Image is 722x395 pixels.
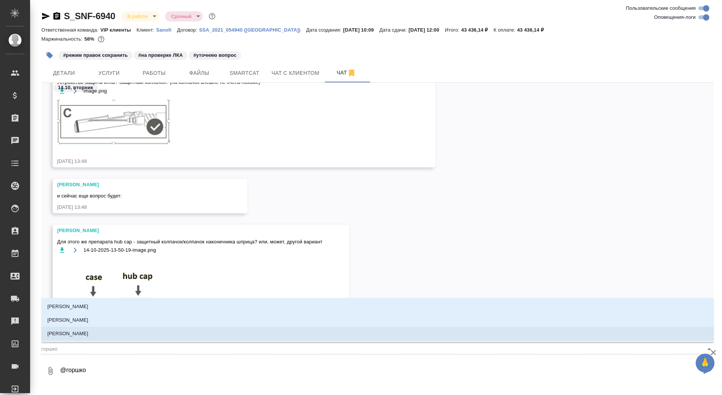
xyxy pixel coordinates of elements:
p: [DATE] 12:00 [408,27,445,33]
span: и сейчас еще вопрос будет: [57,193,122,199]
p: SSA_2021_054940 ([GEOGRAPHIC_DATA]) [199,27,306,33]
button: Скачать [57,246,67,255]
p: Дата сдачи: [379,27,408,33]
p: [PERSON_NAME] [47,330,88,337]
p: 14.10, вторник [58,84,93,91]
div: [PERSON_NAME] [57,227,323,234]
span: Работы [136,68,172,78]
p: #уточняю вопрос [193,52,237,59]
a: Sanofi [156,26,177,33]
span: Файлы [181,68,217,78]
p: 43 436,14 ₽ [461,27,494,33]
p: #режим правок сохранить [63,52,128,59]
p: 43 436,14 ₽ [517,27,549,33]
svg: Отписаться [347,68,356,77]
button: Доп статусы указывают на важность/срочность заказа [207,11,217,21]
p: Маржинальность: [41,36,84,42]
div: В работе [121,11,159,21]
span: на проверке ЛКА [133,52,188,58]
span: Оповещения-логи [654,14,696,21]
span: уточняю вопрос [188,52,242,58]
span: Чат [328,68,364,77]
button: Открыть на драйве [70,246,80,255]
img: 14-10-2025-13-50-19-image.png [57,259,170,331]
button: Скопировать ссылку [52,12,61,21]
span: Чат с клиентом [272,68,319,78]
span: 14-10-2025-13-50-19-image.png [83,246,156,254]
a: SSA_2021_054940 ([GEOGRAPHIC_DATA]) [199,26,306,33]
button: Срочный [169,13,194,20]
p: К оплате: [494,27,517,33]
p: Клиент: [137,27,156,33]
span: режим правок сохранить [58,52,133,58]
div: [DATE] 13:48 [57,158,409,165]
p: Sanofi [156,27,177,33]
span: Детали [46,68,82,78]
p: VIP клиенты [100,27,137,33]
p: Дата создания: [306,27,343,33]
button: Скопировать ссылку для ЯМессенджера [41,12,50,21]
p: Договор: [177,27,199,33]
span: Smartcat [226,68,262,78]
button: 15370.24 RUB; [96,34,106,44]
p: Итого: [445,27,461,33]
span: Пользовательские сообщения [626,5,696,12]
div: [PERSON_NAME] [57,181,221,188]
p: Ответственная команда: [41,27,100,33]
a: S_SNF-6940 [64,11,115,21]
span: Для этого же препарата hub cap - защитный колпачок/колпачок наконечника шприца? или, может, друго... [57,238,323,246]
div: В работе [165,11,203,21]
img: image.png [57,99,170,144]
p: #на проверке ЛКА [138,52,183,59]
button: 🙏 [696,354,714,372]
p: [PERSON_NAME] [47,316,88,324]
button: В работе [125,13,150,20]
span: 🙏 [699,355,711,371]
p: 58% [84,36,96,42]
button: Добавить тэг [41,47,58,64]
button: Close [704,344,714,354]
div: [DATE] 13:48 [57,204,221,211]
span: Услуги [91,68,127,78]
p: [DATE] 10:09 [343,27,379,33]
p: [PERSON_NAME] [47,303,88,310]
